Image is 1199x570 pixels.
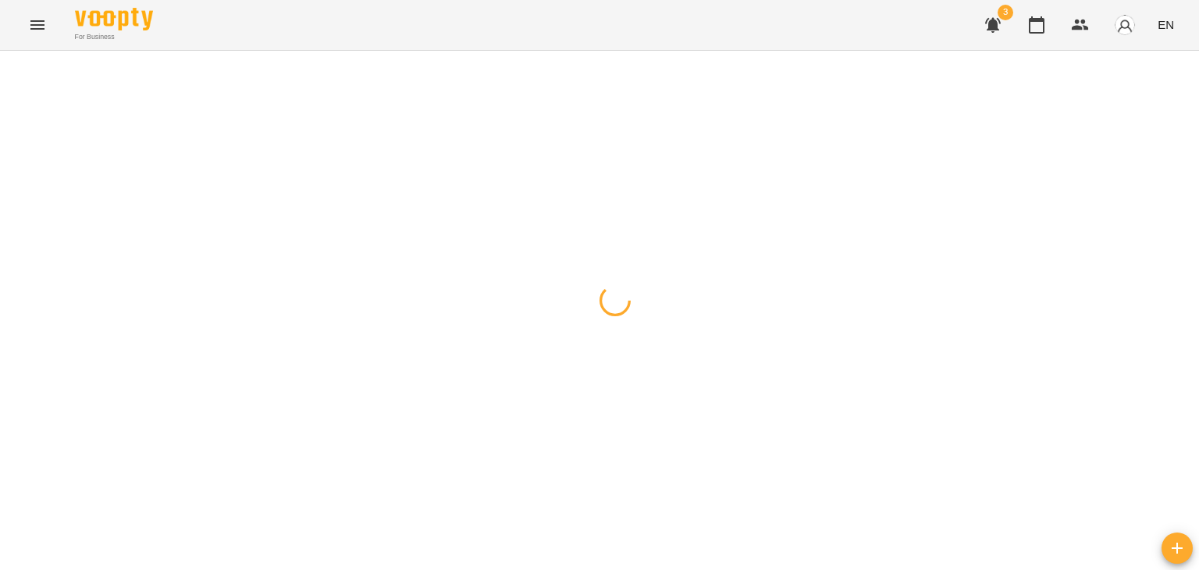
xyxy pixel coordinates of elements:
span: EN [1158,16,1174,33]
img: avatar_s.png [1114,14,1136,36]
img: Voopty Logo [75,8,153,30]
button: EN [1151,10,1180,39]
span: 3 [998,5,1013,20]
button: Menu [19,6,56,44]
span: For Business [75,32,153,42]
